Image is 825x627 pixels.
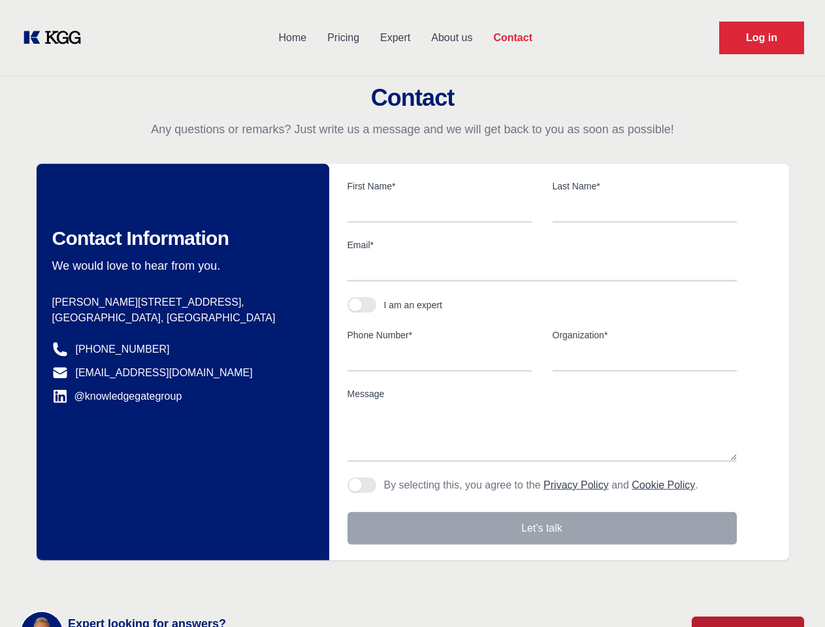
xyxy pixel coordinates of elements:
p: By selecting this, you agree to the and . [384,477,698,493]
a: About us [421,21,483,55]
p: We would love to hear from you. [52,258,308,274]
iframe: Chat Widget [760,564,825,627]
div: I am an expert [384,298,443,312]
a: [PHONE_NUMBER] [76,342,170,357]
label: First Name* [348,180,532,193]
label: Phone Number* [348,329,532,342]
a: Privacy Policy [543,479,609,490]
a: Cookie Policy [632,479,695,490]
p: Any questions or remarks? Just write us a message and we will get back to you as soon as possible! [16,121,809,137]
a: Request Demo [719,22,804,54]
label: Last Name* [553,180,737,193]
a: [EMAIL_ADDRESS][DOMAIN_NAME] [76,365,253,381]
label: Message [348,387,737,400]
a: Contact [483,21,543,55]
label: Email* [348,238,737,251]
h2: Contact Information [52,227,308,250]
label: Organization* [553,329,737,342]
button: Let's talk [348,512,737,545]
p: [GEOGRAPHIC_DATA], [GEOGRAPHIC_DATA] [52,310,308,326]
a: Home [268,21,317,55]
a: Expert [370,21,421,55]
a: Pricing [317,21,370,55]
h2: Contact [16,85,809,111]
p: [PERSON_NAME][STREET_ADDRESS], [52,295,308,310]
a: @knowledgegategroup [52,389,182,404]
a: KOL Knowledge Platform: Talk to Key External Experts (KEE) [21,27,91,48]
